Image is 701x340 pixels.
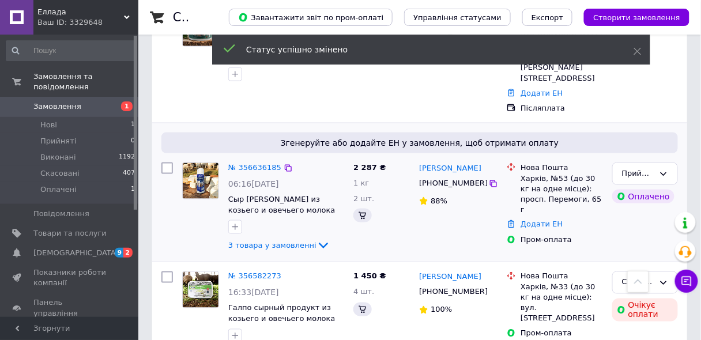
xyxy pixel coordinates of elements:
[33,297,107,318] span: Панель управління
[353,179,369,187] span: 1 кг
[238,12,383,22] span: Завантажити звіт по пром-оплаті
[246,44,605,55] div: Статус успішно змінено
[33,248,119,258] span: [DEMOGRAPHIC_DATA]
[419,288,488,296] span: [PHONE_NUMBER]
[532,13,564,22] span: Експорт
[183,272,218,308] img: Фото товару
[521,271,602,282] div: Нова Пошта
[173,10,290,24] h1: Список замовлень
[353,194,374,203] span: 2 шт.
[521,235,602,245] div: Пром-оплата
[612,299,678,322] div: Очікує оплати
[521,103,602,114] div: Післяплата
[182,163,219,199] a: Фото товару
[121,101,133,111] span: 1
[40,168,80,179] span: Скасовані
[521,163,602,173] div: Нова Пошта
[40,184,77,195] span: Оплачені
[37,17,138,28] div: Ваш ID: 3329648
[40,120,57,130] span: Нові
[228,304,336,334] a: Галпо сырный продукт из козьего и овечьего молока 40% меньше соли
[419,272,481,283] a: [PERSON_NAME]
[228,241,316,250] span: 3 товара у замовленні
[593,13,680,22] span: Створити замовлення
[228,163,281,172] a: № 356636185
[622,277,654,289] div: Скасовано
[37,7,124,17] span: Еллада
[115,248,124,258] span: 9
[166,137,673,149] span: Згенеруйте або додайте ЕН у замовлення, щоб отримати оплату
[353,288,374,296] span: 4 шт.
[431,197,447,205] span: 88%
[33,267,107,288] span: Показники роботи компанії
[228,288,279,297] span: 16:33[DATE]
[521,220,563,229] a: Додати ЕН
[131,120,135,130] span: 1
[131,136,135,146] span: 0
[40,136,76,146] span: Прийняті
[228,195,336,214] a: Сыр [PERSON_NAME] из козьего и овечьего молока
[353,163,386,172] span: 2 287 ₴
[521,328,602,339] div: Пром-оплата
[572,13,689,21] a: Створити замовлення
[40,152,76,163] span: Виконані
[522,9,573,26] button: Експорт
[431,305,452,314] span: 100%
[131,184,135,195] span: 1
[228,179,279,188] span: 06:16[DATE]
[183,163,218,199] img: Фото товару
[622,168,654,180] div: Прийнято
[33,101,81,112] span: Замовлення
[521,282,602,324] div: Харків, №33 (до 30 кг на одне місце): вул. [STREET_ADDRESS]
[413,13,502,22] span: Управління статусами
[123,248,133,258] span: 2
[123,168,135,179] span: 407
[419,163,481,174] a: [PERSON_NAME]
[584,9,689,26] button: Створити замовлення
[675,270,698,293] button: Чат з покупцем
[33,71,138,92] span: Замовлення та повідомлення
[228,272,281,281] a: № 356582273
[404,9,511,26] button: Управління статусами
[521,173,602,216] div: Харків, №53 (до 30 кг на одне місце): просп. Перемоги, 65 г
[119,152,135,163] span: 1192
[612,190,674,203] div: Оплачено
[353,272,386,281] span: 1 450 ₴
[419,179,488,187] span: [PHONE_NUMBER]
[33,209,89,219] span: Повідомлення
[33,228,107,239] span: Товари та послуги
[521,89,563,97] a: Додати ЕН
[6,40,136,61] input: Пошук
[229,9,393,26] button: Завантажити звіт по пром-оплаті
[228,241,330,250] a: 3 товара у замовленні
[182,271,219,308] a: Фото товару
